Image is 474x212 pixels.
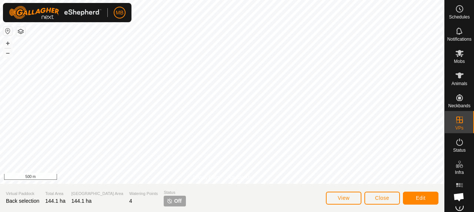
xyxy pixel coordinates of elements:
[375,195,389,201] span: Close
[3,39,12,48] button: +
[174,197,181,205] span: Off
[45,191,66,197] span: Total Area
[3,48,12,57] button: –
[45,198,66,204] span: 144.1 ha
[230,174,251,181] a: Contact Us
[3,27,12,36] button: Reset Map
[129,191,158,197] span: Watering Points
[447,37,471,41] span: Notifications
[6,191,39,197] span: Virtual Paddock
[129,198,132,204] span: 4
[71,191,123,197] span: [GEOGRAPHIC_DATA] Area
[16,27,25,36] button: Map Layers
[403,192,438,205] button: Edit
[449,187,469,207] div: Open chat
[71,198,92,204] span: 144.1 ha
[455,126,463,130] span: VPs
[164,189,186,196] span: Status
[449,15,470,19] span: Schedules
[451,81,467,86] span: Animals
[450,192,468,197] span: Heatmap
[455,170,464,175] span: Infra
[116,9,124,17] span: MB
[193,174,221,181] a: Privacy Policy
[454,59,465,64] span: Mobs
[338,195,350,201] span: View
[416,195,425,201] span: Edit
[448,104,470,108] span: Neckbands
[167,198,173,204] img: turn-off
[364,192,400,205] button: Close
[326,192,361,205] button: View
[6,198,39,204] span: Back selection
[453,148,465,152] span: Status
[9,6,101,19] img: Gallagher Logo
